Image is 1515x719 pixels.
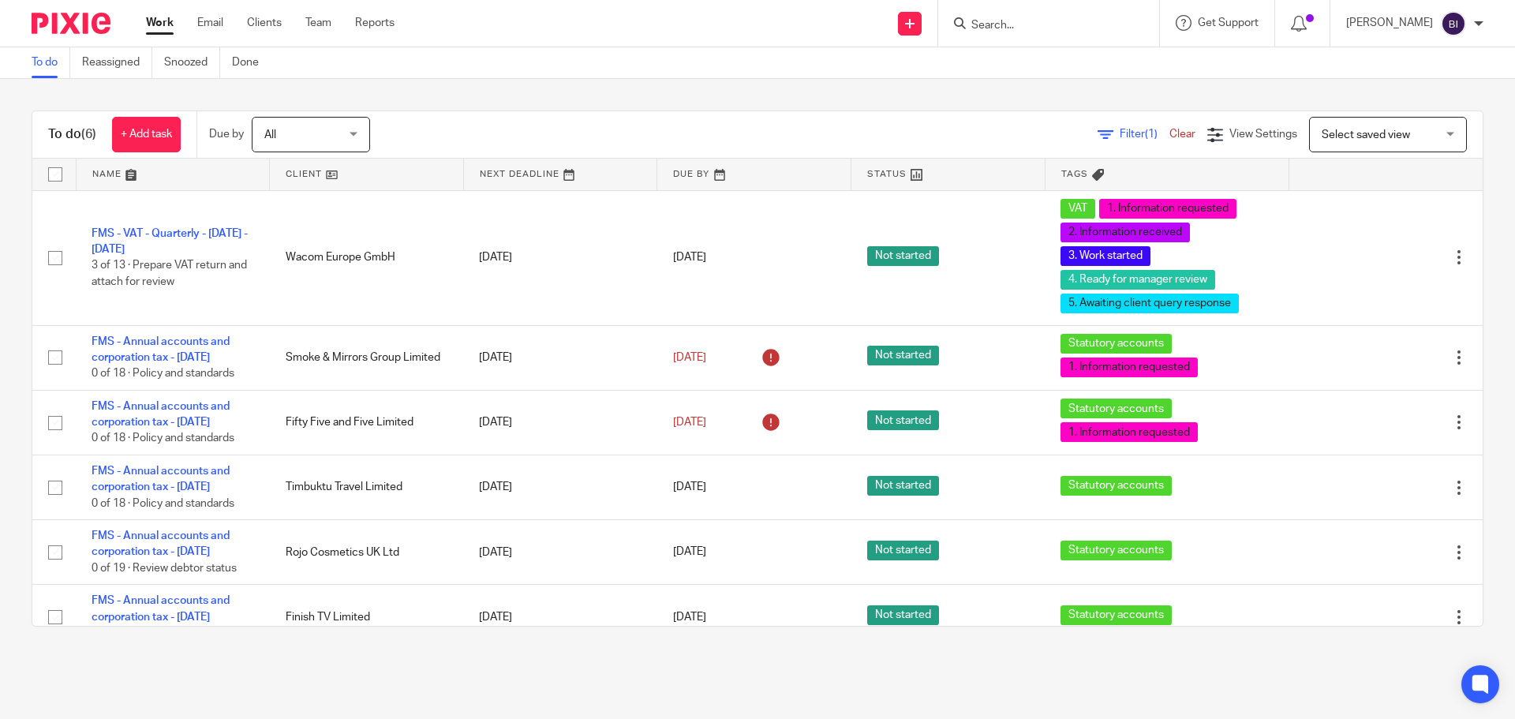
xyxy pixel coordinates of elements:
span: 0 of 18 · Policy and standards [92,498,234,509]
a: To do [32,47,70,78]
td: Fifty Five and Five Limited [270,390,464,455]
span: Not started [867,346,939,365]
span: 1. Information requested [1060,358,1198,377]
span: [DATE] [673,417,706,428]
img: Pixie [32,13,110,34]
span: Statutory accounts [1060,605,1172,625]
span: [DATE] [673,481,706,492]
a: Reassigned [82,47,152,78]
span: Get Support [1198,17,1259,28]
td: Rojo Cosmetics UK Ltd [270,520,464,585]
a: Reports [355,15,395,31]
span: [DATE] [673,252,706,263]
span: Select saved view [1322,129,1410,140]
span: VAT [1060,199,1095,219]
span: [DATE] [673,547,706,558]
span: 3. Work started [1060,246,1150,266]
a: Clear [1169,129,1195,140]
a: FMS - Annual accounts and corporation tax - [DATE] [92,466,230,492]
h1: To do [48,126,96,143]
p: Due by [209,126,244,142]
td: [DATE] [463,455,657,519]
a: FMS - Annual accounts and corporation tax - [DATE] [92,530,230,557]
span: Tags [1061,170,1088,178]
span: 0 of 18 · Policy and standards [92,433,234,444]
a: FMS - Annual accounts and corporation tax - [DATE] [92,401,230,428]
a: Work [146,15,174,31]
img: svg%3E [1441,11,1466,36]
td: Wacom Europe GmbH [270,190,464,325]
a: Snoozed [164,47,220,78]
a: + Add task [112,117,181,152]
span: [DATE] [673,352,706,363]
span: 4. Ready for manager review [1060,270,1215,290]
span: 5. Awaiting client query response [1060,294,1239,313]
span: Not started [867,246,939,266]
span: (6) [81,128,96,140]
span: 3 of 13 · Prepare VAT return and attach for review [92,260,247,288]
a: Done [232,47,271,78]
a: FMS - VAT - Quarterly - [DATE] - [DATE] [92,228,248,255]
span: Not started [867,605,939,625]
a: Clients [247,15,282,31]
span: Statutory accounts [1060,334,1172,354]
span: Not started [867,541,939,560]
span: [DATE] [673,612,706,623]
td: [DATE] [463,585,657,650]
a: FMS - Annual accounts and corporation tax - [DATE] [92,336,230,363]
span: Statutory accounts [1060,541,1172,560]
span: 1. Information requested [1060,422,1198,442]
td: Timbuktu Travel Limited [270,455,464,519]
span: 1. Information requested [1099,199,1236,219]
span: View Settings [1229,129,1297,140]
a: Email [197,15,223,31]
span: Not started [867,410,939,430]
td: [DATE] [463,325,657,390]
a: Team [305,15,331,31]
input: Search [970,19,1112,33]
span: Statutory accounts [1060,399,1172,418]
span: Not started [867,476,939,496]
span: 2. Information received [1060,223,1190,242]
td: Finish TV Limited [270,585,464,650]
span: (1) [1145,129,1158,140]
span: Statutory accounts [1060,476,1172,496]
td: [DATE] [463,390,657,455]
span: All [264,129,276,140]
span: 0 of 19 · Review debtor status [92,563,237,574]
td: [DATE] [463,190,657,325]
p: [PERSON_NAME] [1346,15,1433,31]
span: 0 of 18 · Policy and standards [92,368,234,379]
a: FMS - Annual accounts and corporation tax - [DATE] [92,595,230,622]
td: [DATE] [463,520,657,585]
span: Filter [1120,129,1169,140]
td: Smoke & Mirrors Group Limited [270,325,464,390]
